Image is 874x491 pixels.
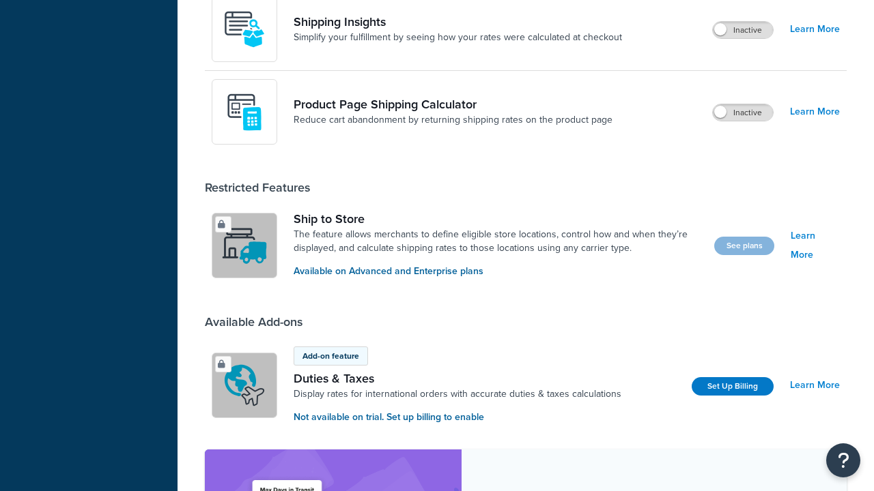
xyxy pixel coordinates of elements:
[221,5,268,53] img: Acw9rhKYsOEjAAAAAElFTkSuQmCC
[294,14,622,29] a: Shipping Insights
[205,180,310,195] div: Restricted Features
[294,211,703,226] a: Ship to Store
[692,377,774,396] a: Set Up Billing
[790,376,840,395] a: Learn More
[302,350,359,362] p: Add-on feature
[791,226,840,265] a: Learn More
[294,387,621,401] a: Display rates for international orders with accurate duties & taxes calculations
[713,22,773,38] label: Inactive
[294,228,703,255] a: The feature allows merchants to define eligible store locations, control how and when they’re dis...
[790,20,840,39] a: Learn More
[790,102,840,121] a: Learn More
[826,443,860,477] button: Open Resource Center
[221,88,268,136] img: +D8d0cXZM7VpdAAAAAElFTkSuQmCC
[713,104,773,121] label: Inactive
[294,264,703,279] p: Available on Advanced and Enterprise plans
[294,410,621,425] p: Not available on trial. Set up billing to enable
[294,113,612,127] a: Reduce cart abandonment by returning shipping rates on the product page
[294,371,621,386] a: Duties & Taxes
[294,31,622,44] a: Simplify your fulfillment by seeing how your rates were calculated at checkout
[294,97,612,112] a: Product Page Shipping Calculator
[205,314,302,329] div: Available Add-ons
